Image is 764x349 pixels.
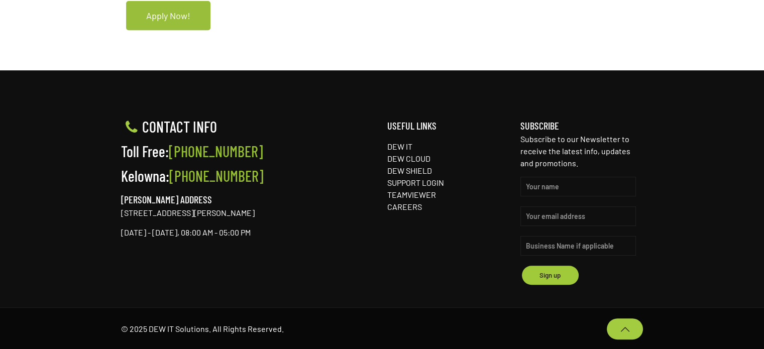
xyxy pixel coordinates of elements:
h4: Toll Free: [121,143,377,160]
div: © 2025 DEW IT Solutions. All Rights Reserved. [121,323,284,335]
input: Sign up [522,266,579,285]
a: [STREET_ADDRESS][PERSON_NAME] [121,208,255,217]
h4: Kelowna: [121,167,377,184]
a: DEW CLOUD [387,154,430,163]
h5: SUBSCRIBE [520,118,643,133]
h5: USEFUL LINKS [387,118,510,133]
a: CAREERS [387,202,422,211]
a: SUPPORT LOGIN [387,178,444,187]
span: Apply Now! [146,11,190,20]
a: [PHONE_NUMBER] [169,142,263,160]
h4: CONTACT INFO [121,118,377,135]
p: Subscribe to our Newsletter to receive the latest info, updates and promotions. [520,133,643,169]
a: TEAMVIEWER [387,190,436,199]
a: DEW SHIELD [387,166,432,175]
a: [PHONE_NUMBER] [169,167,264,185]
p: [DATE] - [DATE], 08:00 AM - 05:00 PM [121,226,377,239]
h5: [PERSON_NAME] ADDRESS [121,192,377,207]
a: Apply Now! [126,1,210,30]
a: DEW IT [387,142,412,151]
